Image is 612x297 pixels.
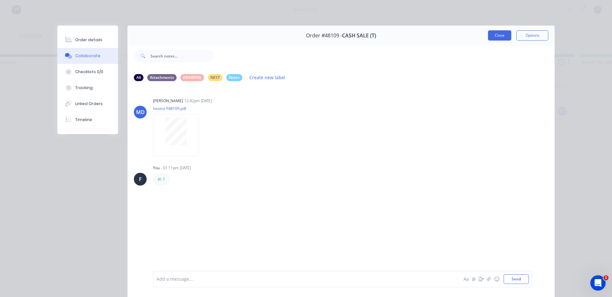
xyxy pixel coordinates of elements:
[246,73,289,82] button: Create new label
[153,165,160,171] div: You
[75,37,102,43] div: Order details
[226,74,242,81] div: Notes
[136,108,145,116] div: MD
[75,101,103,107] div: Linked Orders
[488,30,511,41] button: Close
[504,274,529,284] button: Send
[180,74,204,81] div: DRAWING
[75,69,103,75] div: Checklists 0/0
[462,275,470,283] button: Aa
[57,112,118,128] button: Timeline
[57,80,118,96] button: Tracking
[75,85,93,91] div: Tracking
[134,74,143,81] div: All
[147,74,177,81] div: Attachments
[153,98,183,104] div: [PERSON_NAME]
[153,106,205,111] p: Invoice F48109.pdf
[342,33,376,39] span: CASH SALE (T)
[603,275,608,280] span: 1
[161,165,191,171] div: - 01:11pm [DATE]
[57,48,118,64] button: Collaborate
[150,49,214,62] input: Search notes...
[75,117,92,123] div: Timeline
[493,275,500,283] button: ☺
[57,64,118,80] button: Checklists 0/0
[57,32,118,48] button: Order details
[470,275,477,283] button: @
[306,33,342,39] span: Order #48109 -
[184,98,212,104] div: 12:42pm [DATE]
[158,176,165,182] p: in 1
[75,53,100,59] div: Collaborate
[208,74,222,81] div: NEST
[139,175,142,183] div: F
[57,96,118,112] button: Linked Orders
[516,30,548,41] button: Options
[590,275,606,291] iframe: Intercom live chat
